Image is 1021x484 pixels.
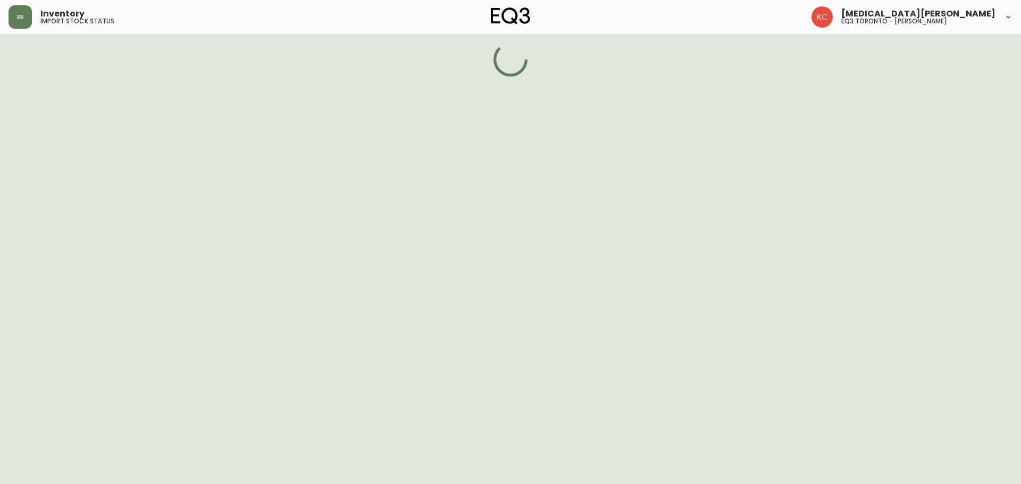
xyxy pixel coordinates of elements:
h5: eq3 toronto - [PERSON_NAME] [841,18,947,24]
h5: import stock status [40,18,114,24]
img: 6487344ffbf0e7f3b216948508909409 [811,6,833,28]
span: Inventory [40,10,85,18]
img: logo [491,7,530,24]
span: [MEDICAL_DATA][PERSON_NAME] [841,10,995,18]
